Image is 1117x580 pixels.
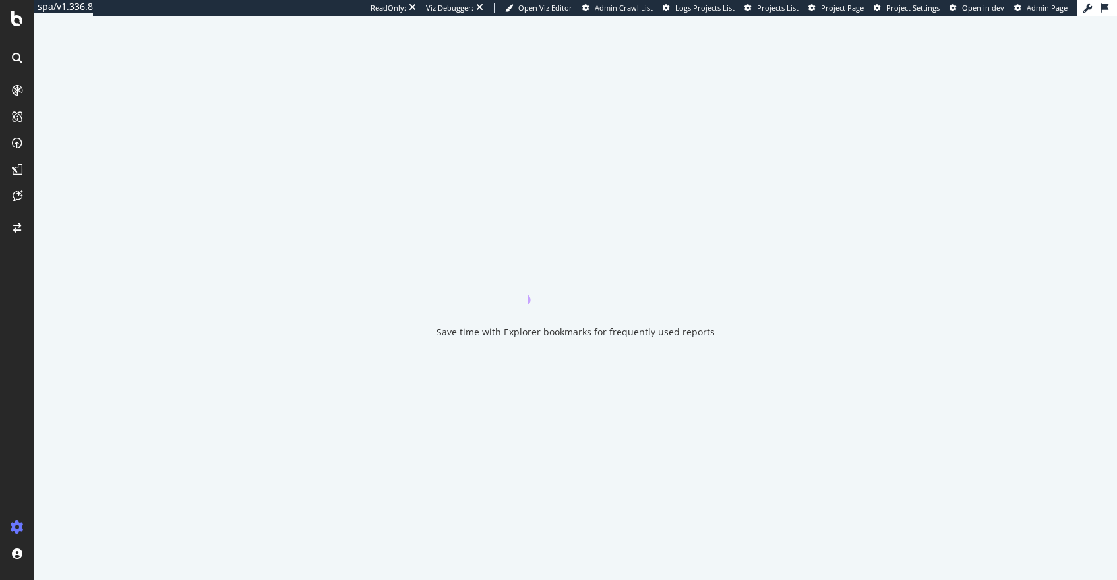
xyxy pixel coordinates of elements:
[371,3,406,13] div: ReadOnly:
[595,3,653,13] span: Admin Crawl List
[1014,3,1068,13] a: Admin Page
[505,3,572,13] a: Open Viz Editor
[675,3,735,13] span: Logs Projects List
[821,3,864,13] span: Project Page
[962,3,1004,13] span: Open in dev
[426,3,473,13] div: Viz Debugger:
[518,3,572,13] span: Open Viz Editor
[437,326,715,339] div: Save time with Explorer bookmarks for frequently used reports
[874,3,940,13] a: Project Settings
[528,257,623,304] div: animation
[757,3,799,13] span: Projects List
[582,3,653,13] a: Admin Crawl List
[744,3,799,13] a: Projects List
[1027,3,1068,13] span: Admin Page
[663,3,735,13] a: Logs Projects List
[886,3,940,13] span: Project Settings
[950,3,1004,13] a: Open in dev
[808,3,864,13] a: Project Page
